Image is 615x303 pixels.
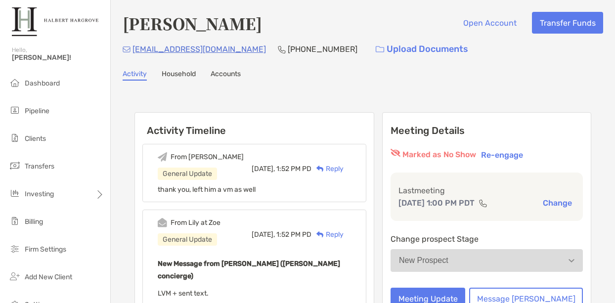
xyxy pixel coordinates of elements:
[25,107,49,115] span: Pipeline
[311,164,344,174] div: Reply
[288,43,357,55] p: [PHONE_NUMBER]
[252,165,275,173] span: [DATE],
[478,149,526,161] button: Re-engage
[9,132,21,144] img: clients icon
[391,125,583,137] p: Meeting Details
[391,233,583,245] p: Change prospect Stage
[398,184,575,197] p: Last meeting
[171,218,220,227] div: From Lily at Zoe
[123,70,147,81] a: Activity
[532,12,603,34] button: Transfer Funds
[369,39,475,60] a: Upload Documents
[25,79,60,87] span: Dashboard
[162,70,196,81] a: Household
[316,231,324,238] img: Reply icon
[25,273,72,281] span: Add New Client
[25,217,43,226] span: Billing
[158,152,167,162] img: Event icon
[9,187,21,199] img: investing icon
[25,190,54,198] span: Investing
[311,229,344,240] div: Reply
[399,256,448,265] div: New Prospect
[569,259,574,262] img: Open dropdown arrow
[9,243,21,255] img: firm-settings icon
[123,46,131,52] img: Email Icon
[455,12,524,34] button: Open Account
[391,249,583,272] button: New Prospect
[9,270,21,282] img: add_new_client icon
[12,4,98,40] img: Zoe Logo
[9,77,21,88] img: dashboard icon
[391,149,400,157] img: red eyr
[158,218,167,227] img: Event icon
[276,230,311,239] span: 1:52 PM PD
[316,166,324,172] img: Reply icon
[158,289,209,298] span: LVM + sent text.
[402,149,476,161] p: Marked as No Show
[376,46,384,53] img: button icon
[158,168,217,180] div: General Update
[171,153,244,161] div: From [PERSON_NAME]
[132,43,266,55] p: [EMAIL_ADDRESS][DOMAIN_NAME]
[25,245,66,254] span: Firm Settings
[9,160,21,172] img: transfers icon
[540,198,575,208] button: Change
[25,134,46,143] span: Clients
[278,45,286,53] img: Phone Icon
[276,165,311,173] span: 1:52 PM PD
[123,12,262,35] h4: [PERSON_NAME]
[12,53,104,62] span: [PERSON_NAME]!
[9,104,21,116] img: pipeline icon
[158,260,340,280] b: New Message from [PERSON_NAME] ([PERSON_NAME] concierge)
[135,113,374,136] h6: Activity Timeline
[479,199,487,207] img: communication type
[211,70,241,81] a: Accounts
[158,233,217,246] div: General Update
[158,185,256,194] span: thank you, left him a vm as well
[25,162,54,171] span: Transfers
[9,215,21,227] img: billing icon
[252,230,275,239] span: [DATE],
[398,197,475,209] p: [DATE] 1:00 PM PDT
